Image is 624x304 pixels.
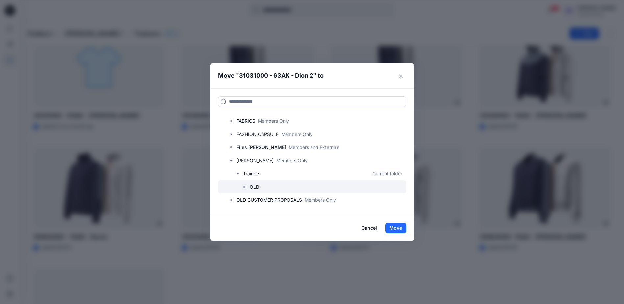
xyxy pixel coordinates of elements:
button: Close [396,71,406,82]
p: Members and Externals [289,144,339,151]
p: OLD [250,183,259,191]
p: Files [PERSON_NAME] [237,143,286,151]
header: Move " " to [210,63,404,88]
button: Cancel [357,223,381,233]
p: 31031000 - 63AK - Dion 2 [239,71,313,80]
button: Move [385,223,406,233]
